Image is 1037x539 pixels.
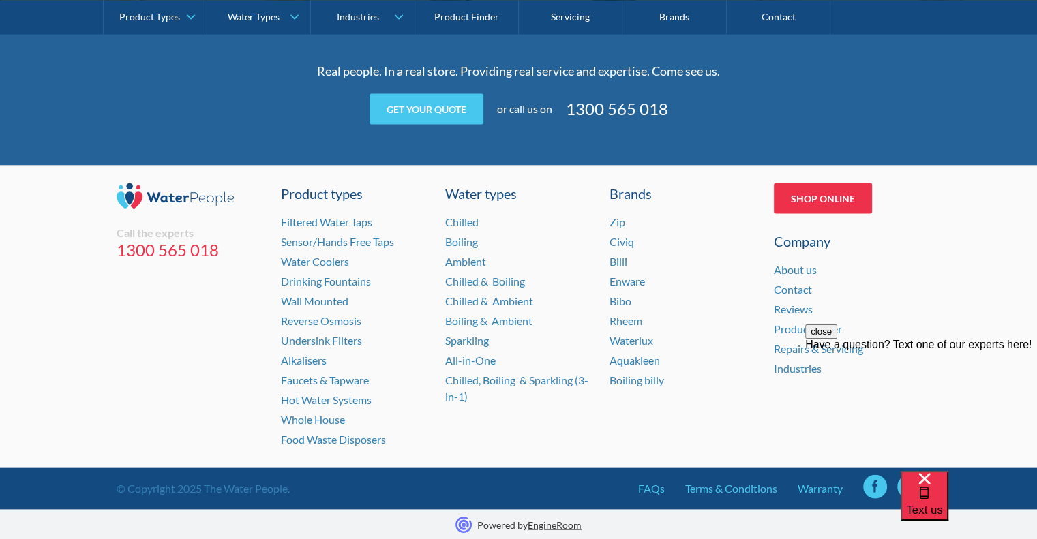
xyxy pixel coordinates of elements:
[281,373,369,386] a: Faucets & Tapware
[774,362,822,375] a: Industries
[528,519,582,531] a: EngineRoom
[901,471,1037,539] iframe: podium webchat widget bubble
[805,324,1037,488] iframe: podium webchat widget prompt
[685,480,777,497] a: Terms & Conditions
[477,518,582,532] p: Powered by
[117,240,264,260] a: 1300 565 018
[281,235,394,248] a: Sensor/Hands Free Taps
[281,294,348,307] a: Wall Mounted
[119,11,180,22] div: Product Types
[610,275,645,288] a: Enware
[774,263,817,276] a: About us
[117,226,264,240] div: Call the experts
[774,183,872,214] a: Shop Online
[281,393,372,406] a: Hot Water Systems
[497,101,552,117] div: or call us on
[336,11,378,22] div: Industries
[774,283,812,296] a: Contact
[445,183,592,204] a: Water types
[445,373,588,403] a: Chilled, Boiling & Sparkling (3-in-1)
[281,413,345,426] a: Whole House
[610,183,757,204] div: Brands
[445,215,479,228] a: Chilled
[610,354,660,367] a: Aquakleen
[281,275,371,288] a: Drinking Fountains
[610,255,627,268] a: Billi
[610,373,664,386] a: Boiling billy
[281,183,428,204] a: Product types
[281,255,349,268] a: Water Coolers
[798,480,843,497] a: Warranty
[228,11,280,22] div: Water Types
[445,275,525,288] a: Chilled & Boiling
[610,334,653,347] a: Waterlux
[638,480,665,497] a: FAQs
[445,255,486,268] a: Ambient
[281,354,327,367] a: Alkalisers
[445,334,489,347] a: Sparkling
[253,62,785,80] p: Real people. In a real store. Providing real service and expertise. Come see us.
[774,322,842,335] a: Product finder
[610,235,634,248] a: Civiq
[281,215,372,228] a: Filtered Water Taps
[445,235,478,248] a: Boiling
[281,334,362,347] a: Undersink Filters
[117,480,290,497] div: © Copyright 2025 The Water People.
[281,433,386,446] a: Food Waste Disposers
[610,215,625,228] a: Zip
[610,294,631,307] a: Bibo
[370,94,483,125] a: Get your quote
[445,314,532,327] a: Boiling & Ambient
[445,294,533,307] a: Chilled & Ambient
[774,342,863,355] a: Repairs & Servicing
[445,354,496,367] a: All-in-One
[610,314,642,327] a: Rheem
[774,303,813,315] a: Reviews
[281,314,361,327] a: Reverse Osmosis
[566,97,668,121] a: 1300 565 018
[774,231,921,251] div: Company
